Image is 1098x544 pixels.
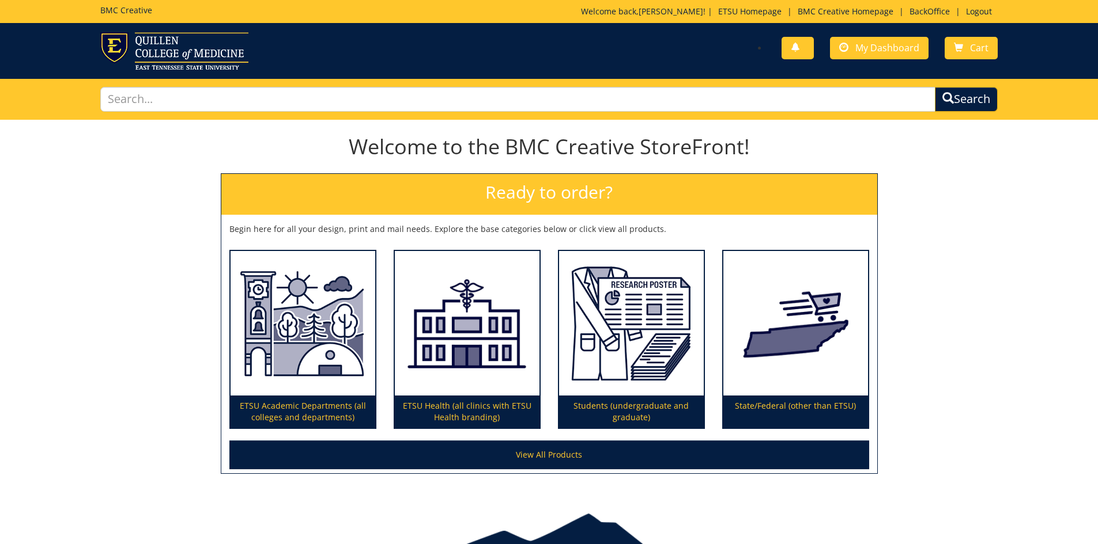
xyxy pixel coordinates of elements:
p: ETSU Health (all clinics with ETSU Health branding) [395,395,539,428]
img: ETSU logo [100,32,248,70]
h1: Welcome to the BMC Creative StoreFront! [221,135,878,158]
a: BackOffice [904,6,956,17]
a: Students (undergraduate and graduate) [559,251,704,428]
p: Welcome back, ! | | | | [581,6,998,17]
a: ETSU Academic Departments (all colleges and departments) [231,251,375,428]
a: BMC Creative Homepage [792,6,899,17]
input: Search... [100,87,936,112]
p: ETSU Academic Departments (all colleges and departments) [231,395,375,428]
p: Students (undergraduate and graduate) [559,395,704,428]
p: State/Federal (other than ETSU) [723,395,868,428]
span: Cart [970,41,988,54]
a: State/Federal (other than ETSU) [723,251,868,428]
button: Search [935,87,998,112]
h5: BMC Creative [100,6,152,14]
img: ETSU Health (all clinics with ETSU Health branding) [395,251,539,396]
p: Begin here for all your design, print and mail needs. Explore the base categories below or click ... [229,223,869,235]
a: [PERSON_NAME] [639,6,703,17]
img: ETSU Academic Departments (all colleges and departments) [231,251,375,396]
h2: Ready to order? [221,174,877,215]
a: View All Products [229,440,869,469]
a: ETSU Health (all clinics with ETSU Health branding) [395,251,539,428]
span: My Dashboard [855,41,919,54]
img: Students (undergraduate and graduate) [559,251,704,396]
a: Logout [960,6,998,17]
a: ETSU Homepage [712,6,787,17]
a: Cart [945,37,998,59]
img: State/Federal (other than ETSU) [723,251,868,396]
a: My Dashboard [830,37,929,59]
